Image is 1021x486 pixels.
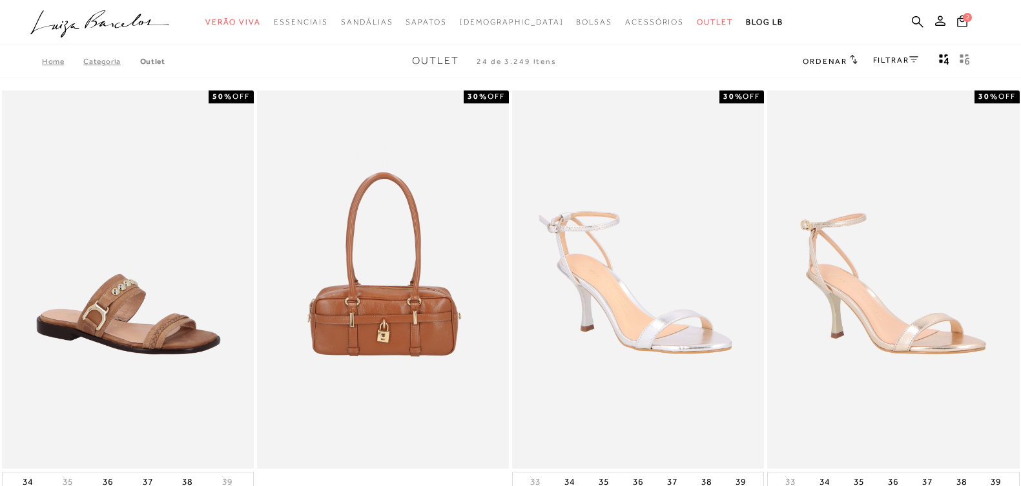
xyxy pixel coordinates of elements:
[513,92,763,467] a: SANDÁLIA DE TIRAS FINAS METALIZADA PRATA E SALTO ALTO FINO SANDÁLIA DE TIRAS FINAS METALIZADA PRA...
[468,92,488,101] strong: 30%
[978,92,998,101] strong: 30%
[477,57,557,66] span: 24 de 3.249 itens
[205,10,261,34] a: noSubCategoriesText
[140,57,165,66] a: Outlet
[768,92,1018,467] img: SANDÁLIA DE TIRAS FINAS METALIZADA DOURADA E SALTO ALTO FINO
[625,10,684,34] a: noSubCategoriesText
[723,92,743,101] strong: 30%
[3,92,253,467] a: RASTEIRA WESTERN EM COURO MARROM AMARULA RASTEIRA WESTERN EM COURO MARROM AMARULA
[412,55,459,67] span: Outlet
[998,92,1016,101] span: OFF
[803,57,847,66] span: Ordenar
[873,56,918,65] a: FILTRAR
[513,92,763,467] img: SANDÁLIA DE TIRAS FINAS METALIZADA PRATA E SALTO ALTO FINO
[460,10,564,34] a: noSubCategoriesText
[576,10,612,34] a: noSubCategoriesText
[953,14,971,32] button: 2
[205,17,261,26] span: Verão Viva
[460,17,564,26] span: [DEMOGRAPHIC_DATA]
[274,17,328,26] span: Essenciais
[341,17,393,26] span: Sandálias
[488,92,505,101] span: OFF
[625,17,684,26] span: Acessórios
[697,10,733,34] a: noSubCategoriesText
[746,17,783,26] span: BLOG LB
[697,17,733,26] span: Outlet
[42,57,83,66] a: Home
[963,13,972,22] span: 2
[576,17,612,26] span: Bolsas
[3,92,253,467] img: RASTEIRA WESTERN EM COURO MARROM AMARULA
[341,10,393,34] a: noSubCategoriesText
[406,17,446,26] span: Sapatos
[768,92,1018,467] a: SANDÁLIA DE TIRAS FINAS METALIZADA DOURADA E SALTO ALTO FINO SANDÁLIA DE TIRAS FINAS METALIZADA D...
[274,10,328,34] a: noSubCategoriesText
[232,92,250,101] span: OFF
[212,92,232,101] strong: 50%
[258,92,508,467] img: BOLSA RETANGULAR COM ALÇAS ALONGADAS EM COURO CARAMELO MÉDIA
[83,57,139,66] a: Categoria
[935,53,953,70] button: Mostrar 4 produtos por linha
[746,10,783,34] a: BLOG LB
[258,92,508,467] a: BOLSA RETANGULAR COM ALÇAS ALONGADAS EM COURO CARAMELO MÉDIA BOLSA RETANGULAR COM ALÇAS ALONGADAS...
[743,92,760,101] span: OFF
[406,10,446,34] a: noSubCategoriesText
[956,53,974,70] button: gridText6Desc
